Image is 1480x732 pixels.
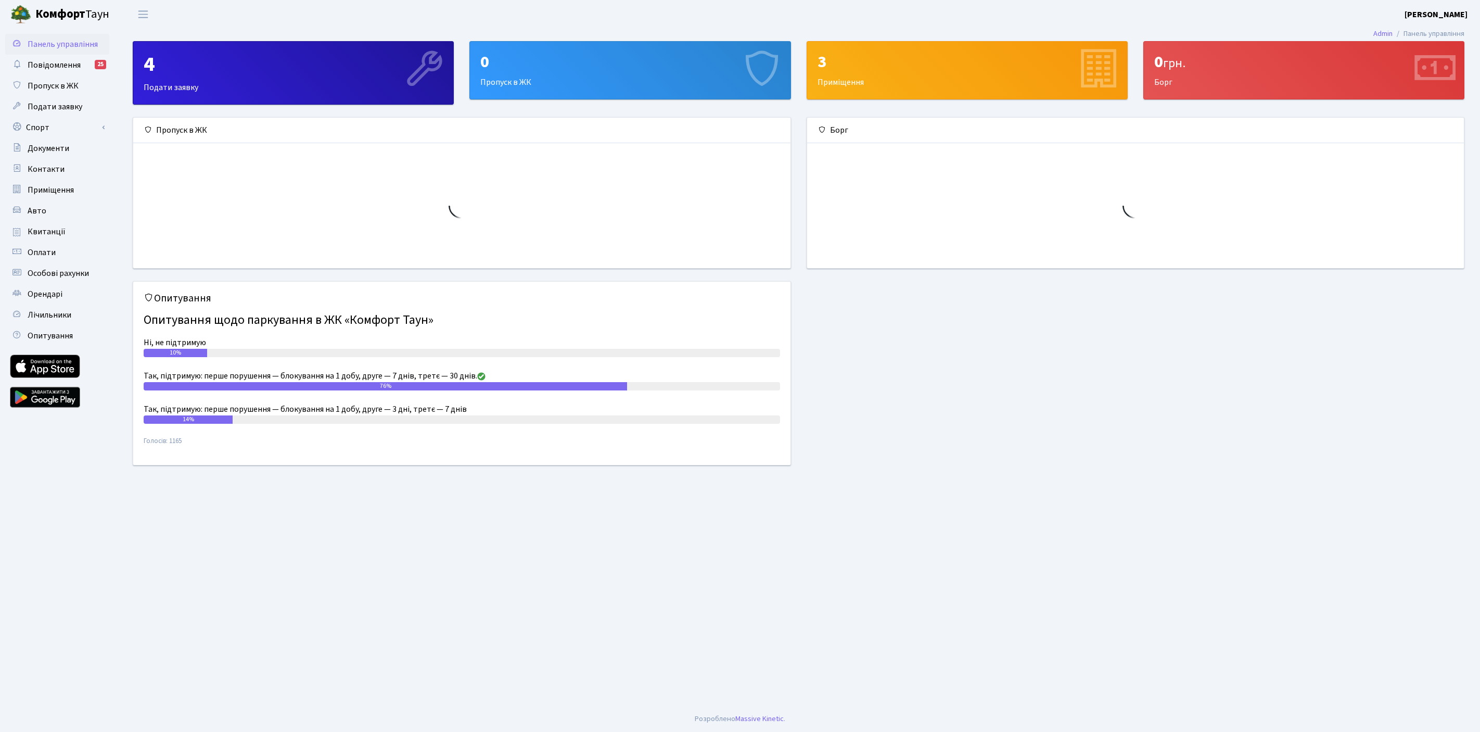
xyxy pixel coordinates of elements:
[5,34,109,55] a: Панель управління
[28,80,79,92] span: Пропуск в ЖК
[5,263,109,284] a: Особові рахунки
[480,52,780,72] div: 0
[95,60,106,69] div: 25
[144,436,780,455] small: Голосів: 1165
[807,118,1464,143] div: Борг
[28,163,65,175] span: Контакти
[5,200,109,221] a: Авто
[144,292,780,305] h5: Опитування
[5,159,109,180] a: Контакти
[1358,23,1480,45] nav: breadcrumb
[470,42,790,99] div: Пропуск в ЖК
[818,52,1117,72] div: 3
[144,403,780,415] div: Так, підтримую: перше порушення — блокування на 1 добу, друге — 3 дні, третє — 7 днів
[133,41,454,105] a: 4Подати заявку
[1154,52,1453,72] div: 0
[28,39,98,50] span: Панель управління
[28,205,46,217] span: Авто
[35,6,109,23] span: Таун
[735,713,784,724] a: Massive Kinetic
[28,101,82,112] span: Подати заявку
[807,41,1128,99] a: 3Приміщення
[1405,8,1468,21] a: [PERSON_NAME]
[144,336,780,349] div: Ні, не підтримую
[28,184,74,196] span: Приміщення
[469,41,790,99] a: 0Пропуск в ЖК
[28,330,73,342] span: Опитування
[28,247,56,258] span: Оплати
[28,309,71,321] span: Лічильники
[144,370,780,382] div: Так, підтримую: перше порушення — блокування на 1 добу, друге — 7 днів, третє — 30 днів.
[5,180,109,200] a: Приміщення
[28,288,62,300] span: Орендарі
[144,349,207,357] div: 10%
[28,268,89,279] span: Особові рахунки
[1144,42,1464,99] div: Борг
[5,221,109,242] a: Квитанції
[5,305,109,325] a: Лічильники
[10,4,31,25] img: logo.png
[5,138,109,159] a: Документи
[144,52,443,77] div: 4
[5,117,109,138] a: Спорт
[1405,9,1468,20] b: [PERSON_NAME]
[144,415,233,424] div: 14%
[5,242,109,263] a: Оплати
[695,713,785,725] div: Розроблено .
[807,42,1127,99] div: Приміщення
[5,96,109,117] a: Подати заявку
[5,75,109,96] a: Пропуск в ЖК
[5,55,109,75] a: Повідомлення25
[130,6,156,23] button: Переключити навігацію
[144,382,627,390] div: 76%
[1163,54,1185,72] span: грн.
[144,309,780,332] h4: Опитування щодо паркування в ЖК «Комфорт Таун»
[28,143,69,154] span: Документи
[5,284,109,305] a: Орендарі
[133,42,453,104] div: Подати заявку
[35,6,85,22] b: Комфорт
[133,118,790,143] div: Пропуск в ЖК
[1393,28,1464,40] li: Панель управління
[5,325,109,346] a: Опитування
[1373,28,1393,39] a: Admin
[28,226,66,237] span: Квитанції
[28,59,81,71] span: Повідомлення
